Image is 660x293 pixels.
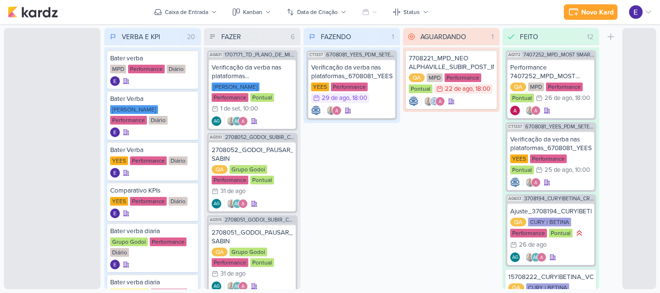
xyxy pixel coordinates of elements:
[220,188,245,195] div: 31 de ago
[332,106,342,115] img: Alessandra Gomes
[212,248,228,256] div: QA
[110,156,128,165] div: YEES
[209,52,223,57] span: AG631
[525,124,594,129] span: 6708081_YEES_PDM_SETEMBRO
[510,83,526,91] div: QA
[308,52,324,57] span: CT1337
[212,93,248,102] div: Performance
[409,97,418,106] img: Caroline Traven De Andrade
[510,207,591,216] div: Ajuste_3708194_CURY|BETINA_CRIAÇÃO_TEXTO_CAMPANHA_META_V3
[212,116,221,126] div: Aline Gimenez Graciano
[531,106,541,115] img: Alessandra Gomes
[537,252,546,262] img: Alessandra Gomes
[167,65,186,73] div: Diário
[230,248,267,256] div: Grupo Godoi
[545,167,572,173] div: 25 de ago
[130,197,167,206] div: Performance
[130,156,167,165] div: Performance
[212,176,248,184] div: Performance
[488,32,498,42] div: 1
[510,178,520,187] img: Caroline Traven De Andrade
[110,186,195,195] div: Comparativo KPIs
[533,255,539,260] p: AG
[326,52,395,57] span: 6708081_YEES_PDM_SETEMBRO
[526,283,569,292] div: CURY | BETINA
[349,95,367,101] div: , 18:00
[110,209,120,218] div: Criador(a): Eduardo Quaresma
[225,217,296,223] span: 2708051_GODOI_SUBIR_CONTEUDO_SOCIAL_EM_PERFORMANCE_AB
[510,166,534,174] div: Pontual
[523,106,541,115] div: Colaboradores: Iara Santos, Alessandra Gomes
[445,86,473,92] div: 22 de ago
[110,146,195,154] div: Bater Verba
[549,229,573,237] div: Pontual
[110,197,128,206] div: YEES
[508,273,593,281] div: 15708222_CURY|BETINA_VOLTAR_CAMPANHA_ANTIGA_META
[110,248,129,257] div: Diário
[225,135,296,140] span: 2708052_GODOI_SUBIR_CONTEUDO_SOCIAL_EM_PERFORMANCE_SABIN
[528,218,571,226] div: CURY | BETINA
[220,271,245,277] div: 31 de ago
[510,63,591,81] div: Performance 7407252_MPD_MOST SMART_CAMPANHA INVESTIDORES
[227,116,236,126] img: Iara Santos
[530,154,567,163] div: Performance
[110,76,120,86] img: Eduardo Quaresma
[525,106,535,115] img: Iara Santos
[510,135,591,153] div: Verificação da verba nas plataformas_6708081_YEES_PDM_SETEMBRO
[287,32,299,42] div: 6
[331,83,368,91] div: Performance
[224,281,248,291] div: Colaboradores: Iara Santos, Aline Gimenez Graciano, Alessandra Gomes
[110,168,120,178] img: Eduardo Quaresma
[220,106,240,112] div: 1 de set
[421,97,445,106] div: Colaboradores: Iara Santos, Caroline Traven De Andrade, Alessandra Gomes
[150,237,187,246] div: Performance
[212,199,221,209] div: Aline Gimenez Graciano
[212,199,221,209] div: Criador(a): Aline Gimenez Graciano
[409,73,425,82] div: QA
[169,156,187,165] div: Diário
[240,106,258,112] div: , 10:00
[110,116,147,125] div: Performance
[209,135,223,140] span: AG510
[110,65,126,73] div: MPD
[227,281,236,291] img: Iara Santos
[110,168,120,178] div: Criador(a): Eduardo Quaresma
[212,116,221,126] div: Criador(a): Aline Gimenez Graciano
[232,199,242,209] div: Aline Gimenez Graciano
[234,202,241,207] p: AG
[523,252,546,262] div: Colaboradores: Iara Santos, Aline Gimenez Graciano, Alessandra Gomes
[572,95,590,101] div: , 18:00
[510,178,520,187] div: Criador(a): Caroline Traven De Andrade
[409,54,494,71] div: 7708221_MPD_NEO ALPHAVILLE_SUBIR_POST_IMPULSIONAMENTO_META_ADS
[424,97,433,106] img: Iara Santos
[524,196,594,201] span: 3708194_CURY|BETINA_CRIAÇÃO_TEXTO_CAMPANHA_META
[8,6,58,18] img: kardz.app
[212,228,293,246] div: 2708051_GODOI_PAUSAR_ANUNCIO_AB SABIN
[507,52,521,57] span: AG172
[507,196,522,201] span: AG633
[128,65,165,73] div: Performance
[531,178,541,187] img: Alessandra Gomes
[525,252,535,262] img: Iara Santos
[564,4,617,20] button: Novo Kard
[250,258,274,267] div: Pontual
[209,217,223,223] span: AG515
[311,106,321,115] div: Criador(a): Caroline Traven De Andrade
[473,86,490,92] div: , 18:00
[238,116,248,126] img: Alessandra Gomes
[581,7,614,17] div: Novo Kard
[149,116,168,125] div: Diário
[572,167,590,173] div: , 10:00
[510,106,520,115] img: Alessandra Gomes
[510,229,547,237] div: Performance
[583,32,597,42] div: 12
[183,32,199,42] div: 20
[225,52,296,57] span: 1707171_TD_PLANO_DE_MIDIA_SETEMBRO+OUTUBRO
[110,127,120,137] div: Criador(a): Eduardo Quaresma
[110,260,120,269] div: Criador(a): Eduardo Quaresma
[110,237,148,246] div: Grupo Godoi
[523,52,594,57] span: 7407252_MPD_MOST SMART_CAMPANHA INVESTIDORES
[212,83,259,91] div: [PERSON_NAME]
[110,209,120,218] img: Eduardo Quaresma
[525,178,535,187] img: Iara Santos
